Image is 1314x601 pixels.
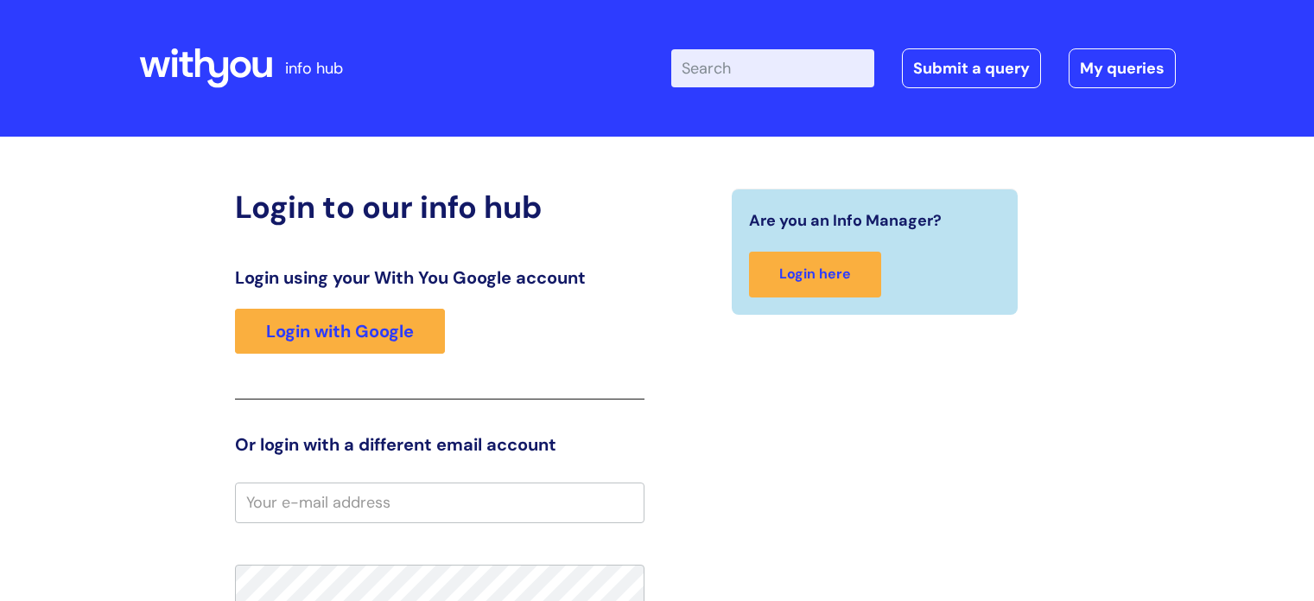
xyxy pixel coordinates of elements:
[235,189,644,226] h2: Login to our info hub
[235,267,644,288] h3: Login using your With You Google account
[749,207,942,234] span: Are you an Info Manager?
[235,309,445,354] a: Login with Google
[749,252,881,297] a: Login here
[235,483,644,522] input: Your e-mail address
[671,49,874,87] input: Search
[1069,48,1176,88] a: My queries
[285,54,343,82] p: info hub
[902,48,1041,88] a: Submit a query
[235,434,644,455] h3: Or login with a different email account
